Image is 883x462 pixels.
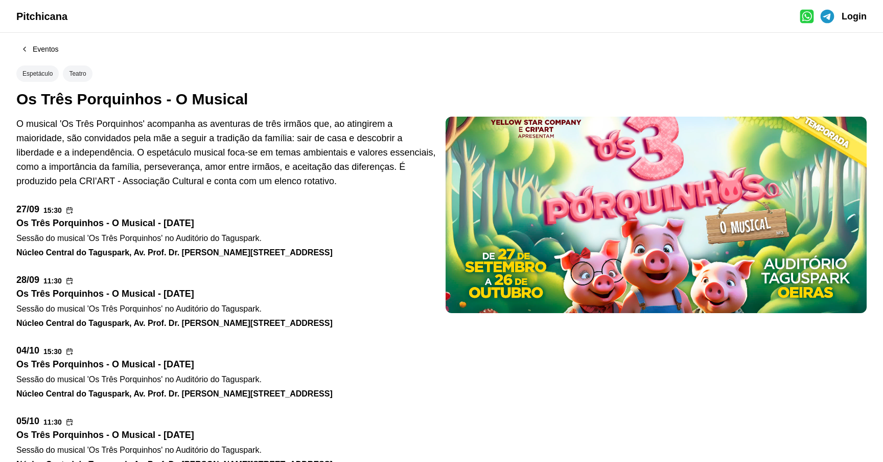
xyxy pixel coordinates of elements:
div: 11:30 [43,419,62,426]
span: Login [842,11,867,21]
div: O musical 'Os Três Porquinhos' acompanha as aventuras de três irmãos que, ao atingirem a maiorida... [16,117,437,188]
div: 15:30 [43,207,62,214]
div: Os Três Porquinhos - O Musical - [DATE] [16,428,437,442]
div: Teatro [69,70,86,78]
span: Pitchicana [16,11,67,22]
div: Os Três Porquinhos - O Musical [16,90,867,108]
div: Espetáculo [22,70,53,78]
div: Os Três Porquinhos - O Musical - [DATE] [16,287,437,301]
div: Sessão do musical 'Os Três Porquinhos' no Auditório do Taguspark. [16,444,437,456]
a: Pitchicana [16,9,67,24]
a: Login [842,9,867,24]
div: 04/10 [16,346,39,355]
div: Eventos [33,45,59,53]
div: 28/09 [16,275,39,284]
div: 11:30 [43,277,62,284]
div: Sessão do musical 'Os Três Porquinhos' no Auditório do Taguspark. [16,303,437,315]
div: Sessão do musical 'Os Três Porquinhos' no Auditório do Taguspark. [16,232,437,245]
div: Sessão do musical 'Os Três Porquinhos' no Auditório do Taguspark. [16,373,437,386]
div: Núcleo Central do Taguspark, Av. Prof. Dr. [PERSON_NAME][STREET_ADDRESS] [16,247,437,259]
div: Núcleo Central do Taguspark, Av. Prof. Dr. [PERSON_NAME][STREET_ADDRESS] [16,317,437,329]
div: 15:30 [43,348,62,355]
div: 05/10 [16,416,39,426]
div: Os Três Porquinhos - O Musical - [DATE] [16,216,437,230]
div: Núcleo Central do Taguspark, Av. Prof. Dr. [PERSON_NAME][STREET_ADDRESS] [16,388,437,400]
div: Os Três Porquinhos - O Musical - [DATE] [16,357,437,371]
div: 27/09 [16,205,39,214]
img: Os Três Porquinhos - O Musical [446,117,867,313]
